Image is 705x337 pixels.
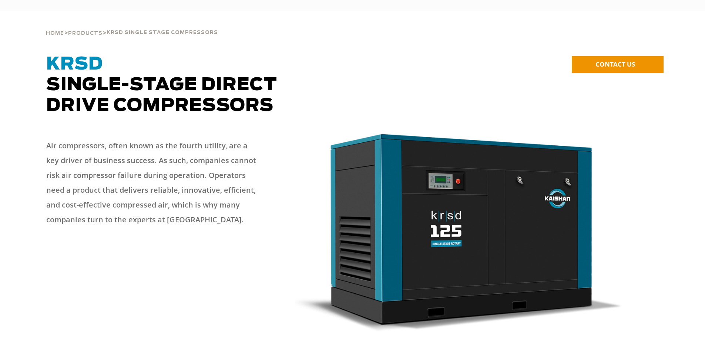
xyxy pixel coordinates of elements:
[46,55,103,73] span: KRSD
[46,11,218,39] div: > >
[595,60,635,68] span: CONTACT US
[46,138,261,227] p: Air compressors, often known as the fourth utility, are a key driver of business success. As such...
[46,30,64,36] a: Home
[46,31,64,36] span: Home
[572,56,664,73] a: CONTACT US
[295,131,623,331] img: krsd125
[68,31,103,36] span: Products
[46,55,277,115] span: Single-Stage Direct Drive Compressors
[107,30,218,35] span: krsd single stage compressors
[68,30,103,36] a: Products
